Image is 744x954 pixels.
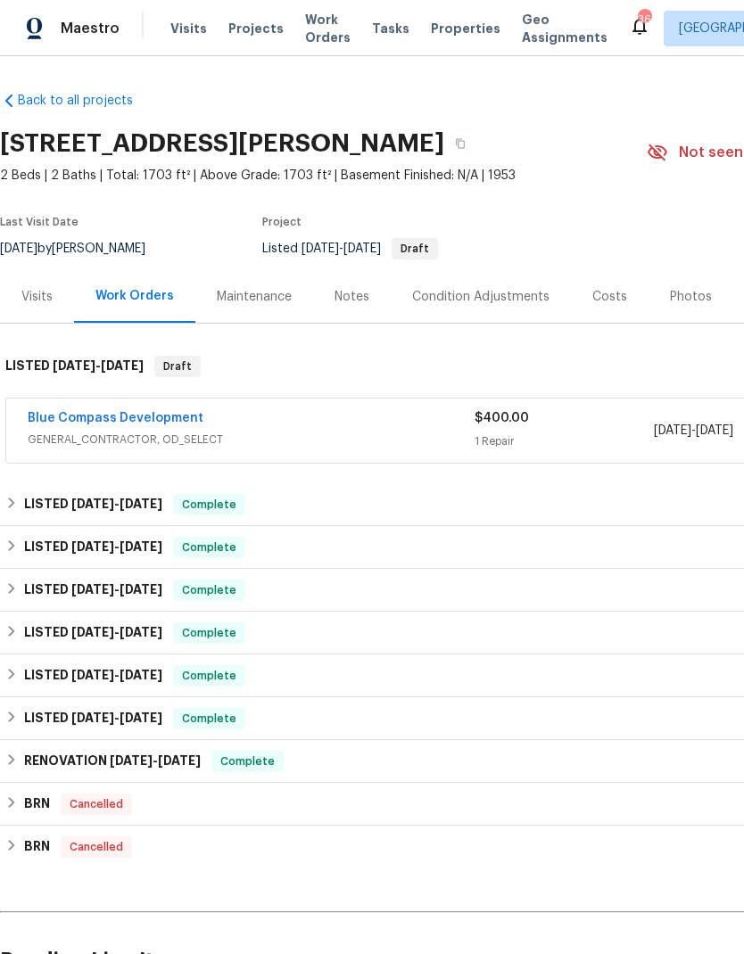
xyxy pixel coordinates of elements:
[592,288,627,306] div: Costs
[120,626,162,638] span: [DATE]
[262,243,438,255] span: Listed
[71,540,114,553] span: [DATE]
[24,836,50,858] h6: BRN
[654,422,733,440] span: -
[62,838,130,856] span: Cancelled
[175,710,244,728] span: Complete
[71,498,162,510] span: -
[71,626,114,638] span: [DATE]
[71,583,162,596] span: -
[24,665,162,687] h6: LISTED
[120,711,162,724] span: [DATE]
[53,359,95,372] span: [DATE]
[62,795,130,813] span: Cancelled
[71,711,114,724] span: [DATE]
[412,288,550,306] div: Condition Adjustments
[110,754,201,767] span: -
[71,669,114,681] span: [DATE]
[228,20,284,37] span: Projects
[28,431,475,448] span: GENERAL_CONTRACTOR, OD_SELECT
[71,626,162,638] span: -
[431,20,500,37] span: Properties
[101,359,144,372] span: [DATE]
[696,424,733,437] span: [DATE]
[120,669,162,681] span: [DATE]
[24,580,162,601] h6: LISTED
[262,217,302,227] span: Project
[120,498,162,510] span: [DATE]
[120,583,162,596] span: [DATE]
[71,669,162,681] span: -
[175,667,244,685] span: Complete
[372,22,409,35] span: Tasks
[156,358,199,375] span: Draft
[120,540,162,553] span: [DATE]
[475,412,529,424] span: $400.00
[175,539,244,556] span: Complete
[24,794,50,815] h6: BRN
[475,432,653,450] div: 1 Repair
[522,11,608,46] span: Geo Assignments
[175,624,244,642] span: Complete
[24,708,162,729] h6: LISTED
[335,288,369,306] div: Notes
[213,753,282,770] span: Complete
[670,288,712,306] div: Photos
[302,243,381,255] span: -
[28,412,203,424] a: Blue Compass Development
[24,494,162,515] h6: LISTED
[343,243,381,255] span: [DATE]
[24,622,162,644] h6: LISTED
[53,359,144,372] span: -
[21,288,53,306] div: Visits
[444,127,476,160] button: Copy Address
[110,754,153,767] span: [DATE]
[158,754,201,767] span: [DATE]
[175,581,244,599] span: Complete
[24,751,201,772] h6: RENOVATION
[170,20,207,37] span: Visits
[654,424,691,437] span: [DATE]
[95,287,174,305] div: Work Orders
[61,20,120,37] span: Maestro
[302,243,339,255] span: [DATE]
[71,711,162,724] span: -
[71,583,114,596] span: [DATE]
[305,11,351,46] span: Work Orders
[638,11,650,29] div: 36
[5,356,144,377] h6: LISTED
[24,537,162,558] h6: LISTED
[217,288,292,306] div: Maintenance
[71,540,162,553] span: -
[393,243,436,254] span: Draft
[71,498,114,510] span: [DATE]
[175,496,244,514] span: Complete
